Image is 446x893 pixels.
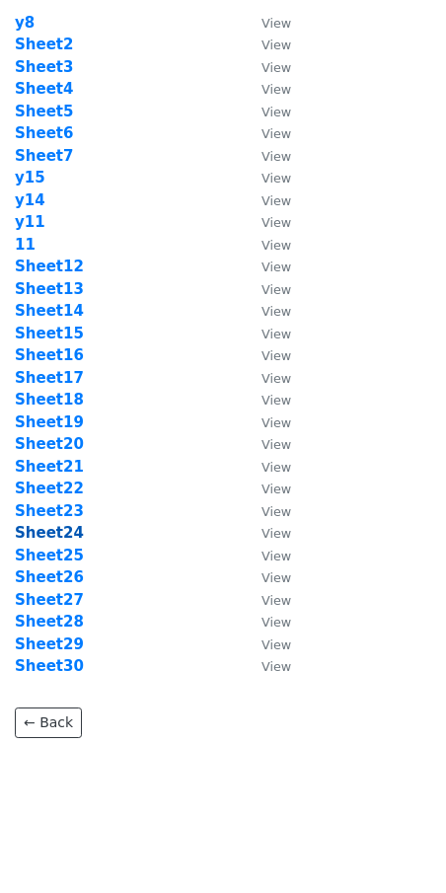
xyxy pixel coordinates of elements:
[15,657,84,675] a: Sheet30
[15,613,84,631] a: Sheet28
[15,147,73,165] a: Sheet7
[242,346,291,364] a: View
[261,215,291,230] small: View
[242,280,291,298] a: View
[242,480,291,497] a: View
[15,103,73,120] a: Sheet5
[15,635,84,653] strong: Sheet29
[261,393,291,408] small: View
[15,36,73,53] a: Sheet2
[15,258,84,275] a: Sheet12
[15,369,84,387] strong: Sheet17
[261,637,291,652] small: View
[242,369,291,387] a: View
[242,413,291,431] a: View
[15,58,73,76] a: Sheet3
[242,458,291,476] a: View
[15,280,84,298] a: Sheet13
[242,613,291,631] a: View
[261,371,291,386] small: View
[242,635,291,653] a: View
[15,302,84,320] a: Sheet14
[261,460,291,475] small: View
[242,547,291,564] a: View
[261,504,291,519] small: View
[261,238,291,253] small: View
[261,105,291,119] small: View
[15,169,45,186] a: y15
[15,213,45,231] a: y11
[242,124,291,142] a: View
[15,435,84,453] a: Sheet20
[261,149,291,164] small: View
[261,37,291,52] small: View
[242,103,291,120] a: View
[15,568,84,586] a: Sheet26
[261,482,291,496] small: View
[261,171,291,186] small: View
[242,325,291,342] a: View
[261,260,291,274] small: View
[242,591,291,609] a: View
[15,191,45,209] strong: y14
[15,325,84,342] a: Sheet15
[261,659,291,674] small: View
[261,304,291,319] small: View
[242,14,291,32] a: View
[261,437,291,452] small: View
[242,191,291,209] a: View
[15,707,82,738] a: ← Back
[242,258,291,275] a: View
[261,526,291,541] small: View
[261,327,291,341] small: View
[242,302,291,320] a: View
[15,236,36,254] strong: 11
[242,568,291,586] a: View
[261,415,291,430] small: View
[261,593,291,608] small: View
[15,480,84,497] a: Sheet22
[15,524,84,542] strong: Sheet24
[261,16,291,31] small: View
[242,657,291,675] a: View
[242,58,291,76] a: View
[242,435,291,453] a: View
[15,458,84,476] a: Sheet21
[347,798,446,893] iframe: Chat Widget
[261,570,291,585] small: View
[242,36,291,53] a: View
[15,413,84,431] a: Sheet19
[15,502,84,520] a: Sheet23
[15,14,35,32] a: y8
[15,346,84,364] a: Sheet16
[15,591,84,609] a: Sheet27
[242,169,291,186] a: View
[15,391,84,409] a: Sheet18
[15,547,84,564] a: Sheet25
[15,124,73,142] a: Sheet6
[242,524,291,542] a: View
[15,80,73,98] a: Sheet4
[242,147,291,165] a: View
